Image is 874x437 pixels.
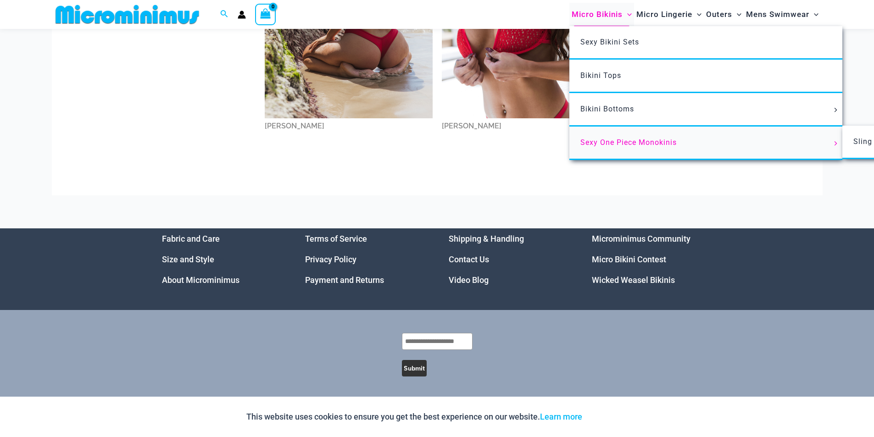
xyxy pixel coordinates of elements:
[52,4,203,25] img: MM SHOP LOGO FLAT
[592,254,666,264] a: Micro Bikini Contest
[744,3,821,26] a: Mens SwimwearMenu ToggleMenu Toggle
[305,254,356,264] a: Privacy Policy
[255,4,276,25] a: View Shopping Cart, empty
[830,108,841,112] span: Menu Toggle
[569,93,842,127] a: Bikini BottomsMenu ToggleMenu Toggle
[305,275,384,285] a: Payment and Returns
[592,228,713,290] nav: Menu
[592,275,675,285] a: Wicked Weasel Bikinis
[569,60,842,93] a: Bikini Tops
[305,228,426,290] nav: Menu
[572,3,623,26] span: Micro Bikinis
[449,275,489,285] a: Video Blog
[809,3,818,26] span: Menu Toggle
[162,275,239,285] a: About Microminimus
[580,38,639,46] span: Sexy Bikini Sets
[246,410,582,424] p: This website uses cookies to ensure you get the best experience on our website.
[634,3,704,26] a: Micro LingerieMenu ToggleMenu Toggle
[442,118,610,134] div: [PERSON_NAME]
[162,254,214,264] a: Size and Style
[592,228,713,290] aside: Footer Widget 4
[162,234,220,243] a: Fabric and Care
[162,228,283,290] nav: Menu
[580,105,634,113] span: Bikini Bottoms
[402,360,427,376] button: Submit
[732,3,741,26] span: Menu Toggle
[540,412,582,421] a: Learn more
[623,3,632,26] span: Menu Toggle
[162,228,283,290] aside: Footer Widget 1
[704,3,744,26] a: OutersMenu ToggleMenu Toggle
[568,1,823,28] nav: Site Navigation
[569,3,634,26] a: Micro BikinisMenu ToggleMenu Toggle
[592,234,690,243] a: Microminimus Community
[305,234,367,243] a: Terms of Service
[589,406,628,428] button: Accept
[449,234,524,243] a: Shipping & Handling
[746,3,809,26] span: Mens Swimwear
[580,71,621,80] span: Bikini Tops
[220,9,228,20] a: Search icon link
[569,26,842,60] a: Sexy Bikini Sets
[449,228,569,290] nav: Menu
[265,118,433,134] div: [PERSON_NAME]
[305,228,426,290] aside: Footer Widget 2
[569,127,842,160] a: Sexy One Piece MonokinisMenu ToggleMenu Toggle
[580,138,677,147] span: Sexy One Piece Monokinis
[830,141,841,146] span: Menu Toggle
[706,3,732,26] span: Outers
[449,254,489,264] a: Contact Us
[449,228,569,290] aside: Footer Widget 3
[636,3,692,26] span: Micro Lingerie
[692,3,701,26] span: Menu Toggle
[238,11,246,19] a: Account icon link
